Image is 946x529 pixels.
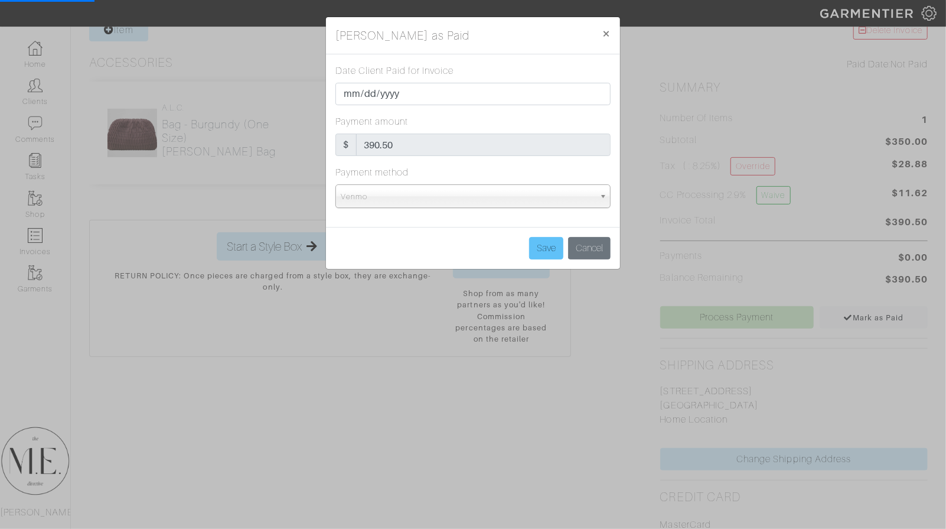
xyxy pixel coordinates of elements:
[341,185,595,209] span: Venmo
[335,165,409,180] label: Payment method
[529,237,563,259] input: Save
[335,27,469,44] h5: [PERSON_NAME] as Paid
[592,17,620,50] button: Close
[568,237,611,259] button: Cancel
[335,64,454,78] label: Date Client Paid for Invoice
[602,25,611,41] span: ×
[335,134,357,156] div: $
[335,115,409,129] label: Payment amount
